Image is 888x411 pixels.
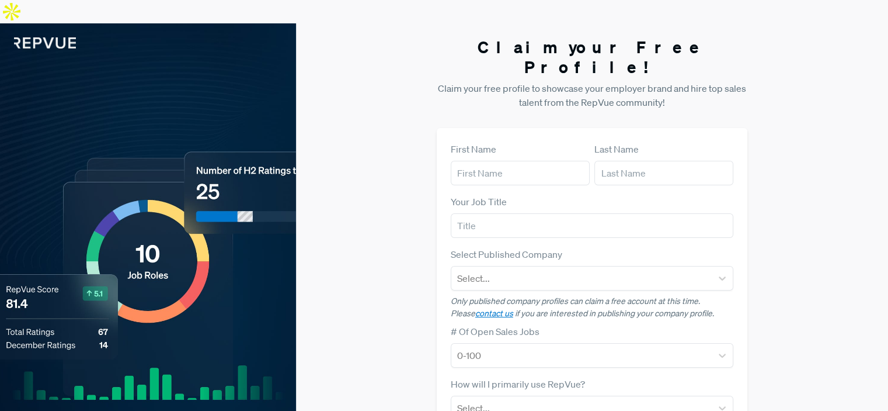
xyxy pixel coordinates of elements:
input: Title [451,213,733,238]
label: Select Published Company [451,247,562,261]
label: How will I primarily use RepVue? [451,377,585,391]
label: Your Job Title [451,195,507,209]
p: Claim your free profile to showcase your employer brand and hire top sales talent from the RepVue... [437,81,747,109]
input: First Name [451,161,590,185]
label: # Of Open Sales Jobs [451,324,539,339]
input: Last Name [594,161,733,185]
label: Last Name [594,142,639,156]
p: Only published company profiles can claim a free account at this time. Please if you are interest... [451,295,733,320]
h3: Claim your Free Profile! [437,37,747,77]
a: contact us [475,308,513,319]
label: First Name [451,142,496,156]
